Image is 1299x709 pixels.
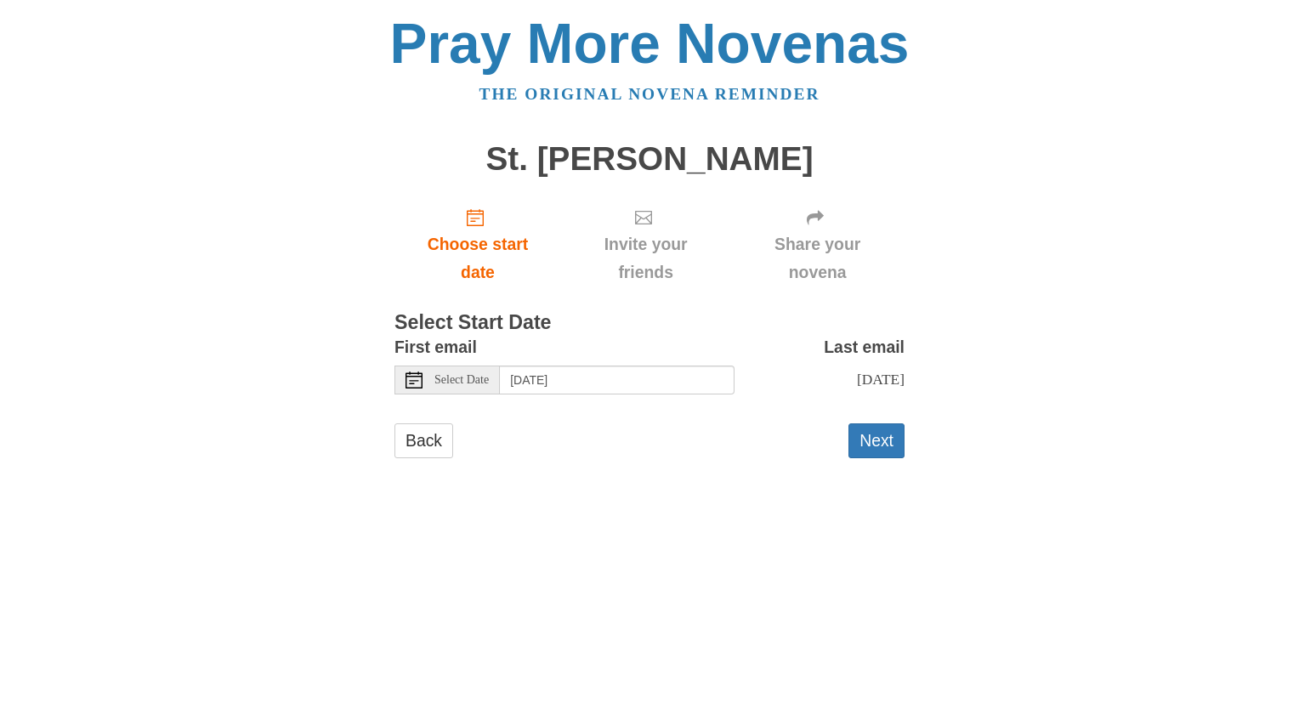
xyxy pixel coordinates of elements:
span: Choose start date [411,230,544,286]
span: Select Date [434,374,489,386]
label: First email [394,333,477,361]
div: Click "Next" to confirm your start date first. [561,194,730,295]
h3: Select Start Date [394,312,905,334]
span: Share your novena [747,230,888,286]
h1: St. [PERSON_NAME] [394,141,905,178]
a: Choose start date [394,194,561,295]
div: Click "Next" to confirm your start date first. [730,194,905,295]
label: Last email [824,333,905,361]
a: Back [394,423,453,458]
span: [DATE] [857,371,905,388]
span: Invite your friends [578,230,713,286]
a: Pray More Novenas [390,12,910,75]
button: Next [848,423,905,458]
a: The original novena reminder [479,85,820,103]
